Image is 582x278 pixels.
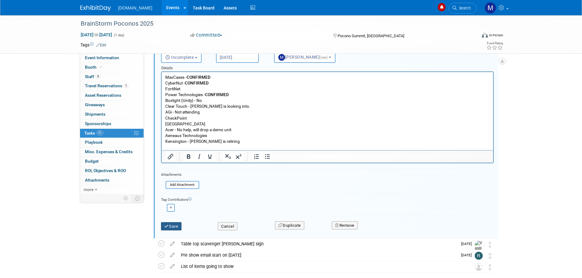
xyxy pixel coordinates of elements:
[80,32,112,38] span: [DATE] [DATE]
[85,121,111,126] span: Sponsorships
[485,2,496,14] img: Mark Menzella
[223,152,233,161] button: Subscript
[167,264,178,269] a: edit
[80,63,144,72] a: Booth
[84,187,93,192] span: more
[80,91,144,100] a: Asset Reservations
[262,152,273,161] button: Bullet list
[93,32,99,37] span: to
[97,131,103,135] span: 0%
[85,168,126,173] span: ROI, Objectives & ROO
[489,264,492,270] i: Move task
[162,72,493,150] iframe: Rich Text Area
[482,33,488,38] img: Format-Inperson.png
[96,74,100,79] span: 4
[80,166,144,175] a: ROI, Objectives & ROO
[80,157,144,166] a: Budget
[161,222,182,231] button: Save
[161,52,202,63] button: Incomplete
[275,221,304,230] button: Duplicate
[80,119,144,128] a: Sponsorships
[178,261,463,272] div: List of items going to show
[475,263,483,271] img: Unassigned
[85,55,119,60] span: Event Information
[205,152,215,161] button: Underline
[80,147,144,157] a: Misc. Expenses & Credits
[233,152,244,161] button: Superscript
[113,33,124,37] span: (1 day)
[441,32,503,41] div: Event Format
[216,52,259,63] input: Due Date
[218,222,237,231] button: Cancel
[475,240,484,267] img: Vasili Karalewich
[80,100,144,110] a: Giveaways
[80,5,111,11] img: ExhibitDay
[338,34,404,38] span: Pocono Summit, [GEOGRAPHIC_DATA]
[85,74,100,79] span: Staff
[251,152,262,161] button: Numbered list
[99,65,102,69] i: Booth reservation complete
[85,112,105,117] span: Shipments
[79,18,467,29] div: BrainStorm Poconos 2025
[80,185,144,194] a: more
[161,172,199,177] div: Attachments
[486,42,503,45] div: Event Rating
[274,52,335,63] button: [PERSON_NAME](me)
[80,81,144,91] a: Travel Reservations1
[85,149,133,154] span: Misc. Expenses & Credits
[489,242,492,247] i: Move task
[85,140,103,145] span: Playbook
[80,138,144,147] a: Playbook
[80,42,106,48] td: Tags
[80,129,144,138] a: Tasks0%
[161,196,494,202] div: Tag Contributors
[461,253,475,257] span: [DATE]
[85,65,104,70] span: Booth
[85,102,105,107] span: Giveaways
[96,43,106,47] a: Edit
[489,253,492,259] i: Move task
[194,152,204,161] button: Italic
[161,63,494,71] div: Details
[80,72,144,81] a: Staff4
[165,152,176,161] button: Insert/edit link
[80,53,144,63] a: Event Information
[475,252,483,260] img: Rachelle Menzella
[121,194,131,202] td: Personalize Event Tab Strip
[124,84,128,88] span: 1
[183,152,194,161] button: Bold
[118,5,152,10] span: [DOMAIN_NAME]
[178,239,457,249] div: Table top scavenger [PERSON_NAME] sign
[457,6,471,10] span: Search
[80,110,144,119] a: Shipments
[131,194,144,202] td: Toggle Event Tabs
[165,55,194,60] span: Incomplete
[461,242,475,246] span: [DATE]
[178,250,457,260] div: Pre show email start on [DATE]
[448,3,477,13] a: Search
[167,241,178,247] a: edit
[80,176,144,185] a: Attachments
[85,159,99,164] span: Budget
[278,55,329,60] span: [PERSON_NAME]
[167,252,178,258] a: edit
[85,93,121,98] span: Asset Reservations
[84,131,103,135] span: Tasks
[85,83,128,88] span: Travel Reservations
[85,178,109,182] span: Attachments
[489,33,503,38] div: In-Person
[320,55,328,60] span: (me)
[332,221,358,230] button: Remove
[188,32,225,38] button: Committed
